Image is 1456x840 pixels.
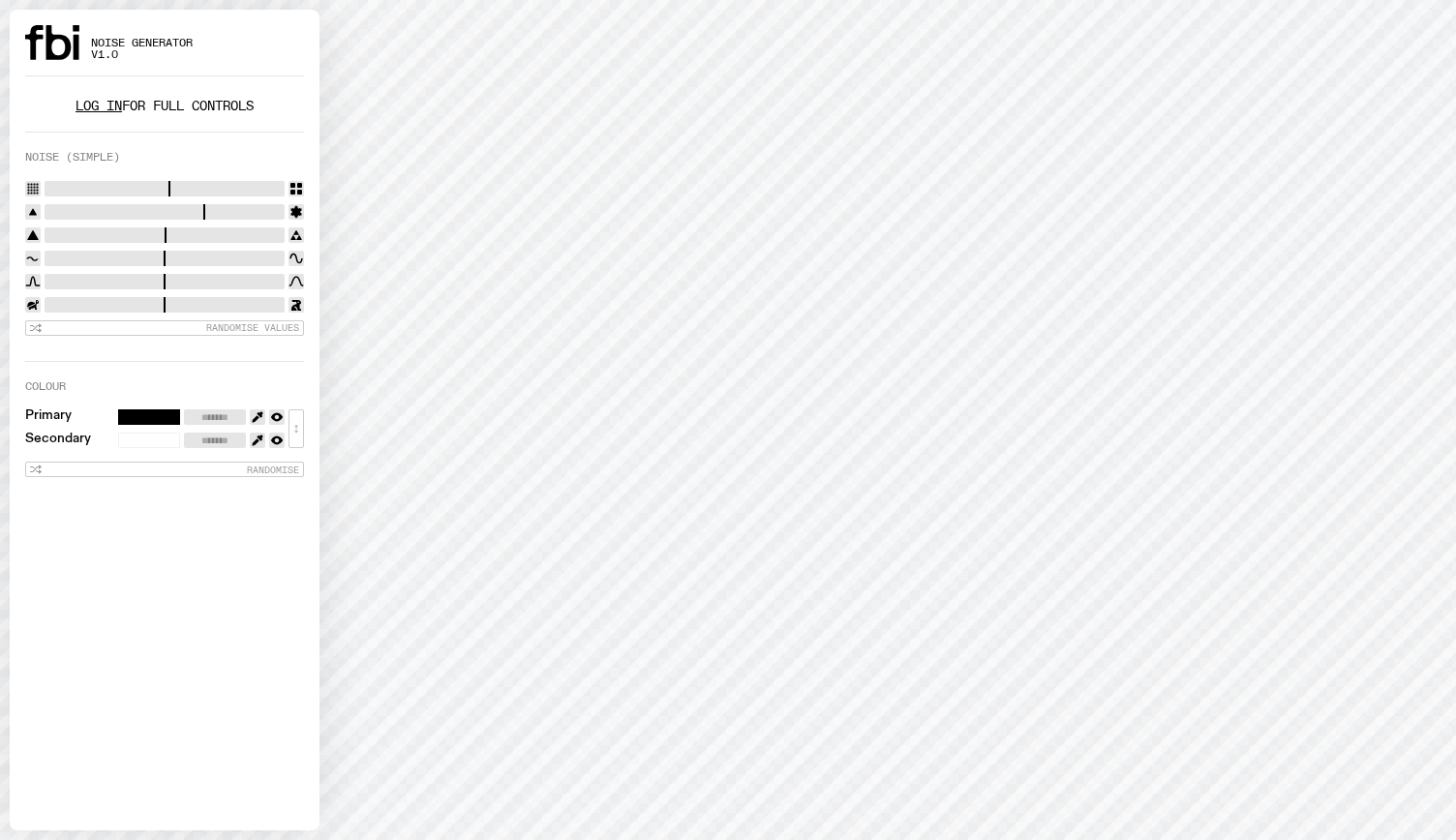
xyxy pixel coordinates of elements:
[25,100,304,112] p: for full controls
[25,152,120,163] label: Noise (Simple)
[25,381,66,392] label: Colour
[25,433,91,448] label: Secondary
[91,38,193,48] span: Noise Generator
[206,322,299,333] span: Randomise Values
[91,49,193,60] span: v1.0
[76,97,122,115] a: Log in
[25,462,304,477] button: Randomise
[288,409,304,448] button: ↕
[247,465,299,475] span: Randomise
[25,409,72,425] label: Primary
[25,320,304,336] button: Randomise Values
